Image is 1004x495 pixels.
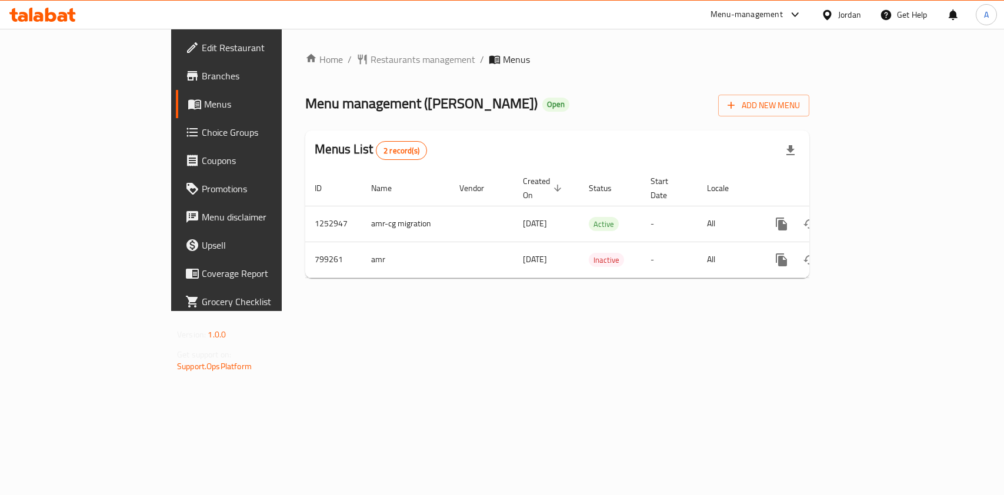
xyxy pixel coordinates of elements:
a: Promotions [176,175,339,203]
span: Edit Restaurant [202,41,329,55]
div: Jordan [838,8,861,21]
a: Choice Groups [176,118,339,146]
button: Change Status [796,246,824,274]
th: Actions [758,170,890,206]
span: 2 record(s) [376,145,426,156]
a: Support.OpsPlatform [177,359,252,374]
td: All [698,206,758,242]
span: ID [315,181,337,195]
td: - [641,242,698,277]
span: Coverage Report [202,266,329,280]
span: Add New Menu [728,98,800,113]
span: Grocery Checklist [202,295,329,309]
div: Menu-management [711,8,783,22]
button: Add New Menu [718,95,809,116]
h2: Menus List [315,141,427,160]
span: Menus [204,97,329,111]
span: [DATE] [523,252,547,267]
span: Name [371,181,407,195]
li: / [480,52,484,66]
div: Total records count [376,141,427,160]
div: Export file [776,136,805,165]
a: Menu disclaimer [176,203,339,231]
span: Version: [177,327,206,342]
a: Upsell [176,231,339,259]
span: [DATE] [523,216,547,231]
td: amr-cg migration [362,206,450,242]
span: Created On [523,174,565,202]
span: Restaurants management [371,52,475,66]
button: Change Status [796,210,824,238]
span: Get support on: [177,347,231,362]
span: Menu management ( [PERSON_NAME] ) [305,90,538,116]
nav: breadcrumb [305,52,809,66]
a: Coverage Report [176,259,339,287]
span: Locale [707,181,744,195]
span: Coupons [202,153,329,168]
span: Promotions [202,182,329,196]
td: All [698,242,758,277]
span: Upsell [202,238,329,252]
span: Active [589,218,619,231]
a: Grocery Checklist [176,287,339,316]
span: A [984,8,989,21]
span: Open [542,99,569,109]
td: - [641,206,698,242]
span: 1.0.0 [208,327,226,342]
a: Restaurants management [356,52,475,66]
a: Menus [176,90,339,118]
span: Choice Groups [202,125,329,139]
button: more [768,210,796,238]
table: enhanced table [305,170,890,278]
span: Start Date [651,174,683,202]
button: more [768,246,796,274]
span: Inactive [589,253,624,267]
div: Open [542,98,569,112]
div: Active [589,217,619,231]
span: Status [589,181,627,195]
span: Branches [202,69,329,83]
td: amr [362,242,450,277]
a: Coupons [176,146,339,175]
li: / [348,52,352,66]
span: Menu disclaimer [202,210,329,224]
span: Menus [503,52,530,66]
span: Vendor [459,181,499,195]
a: Branches [176,62,339,90]
a: Edit Restaurant [176,34,339,62]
